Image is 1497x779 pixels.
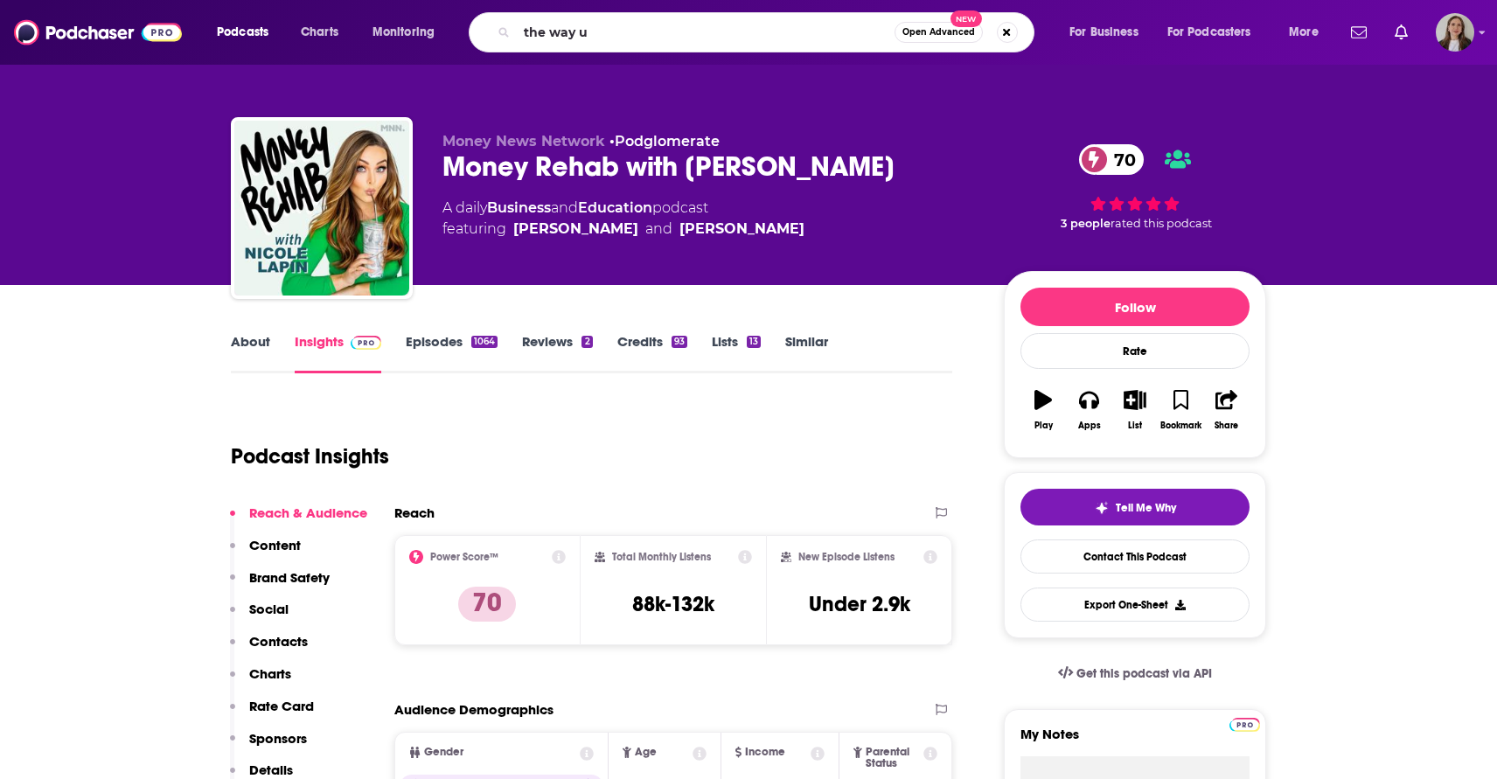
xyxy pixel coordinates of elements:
h3: Under 2.9k [809,591,910,617]
button: Contacts [230,633,308,665]
div: 70 3 peoplerated this podcast [1004,133,1266,241]
div: List [1128,421,1142,431]
span: For Podcasters [1167,20,1251,45]
span: More [1289,20,1319,45]
span: For Business [1069,20,1138,45]
button: open menu [360,18,457,46]
button: Charts [230,665,291,698]
h2: Total Monthly Listens [612,551,711,563]
div: Share [1215,421,1238,431]
a: Pro website [1229,715,1260,732]
a: Charts [289,18,349,46]
img: Podchaser Pro [1229,718,1260,732]
span: Charts [301,20,338,45]
h2: Audience Demographics [394,701,554,718]
a: Lists13 [712,333,761,373]
div: Bookmark [1160,421,1201,431]
p: Details [249,762,293,778]
img: Podchaser Pro [351,336,381,350]
span: featuring [442,219,804,240]
button: Play [1020,379,1066,442]
button: Show profile menu [1436,13,1474,52]
button: Follow [1020,288,1250,326]
input: Search podcasts, credits, & more... [517,18,895,46]
span: and [645,219,672,240]
p: Sponsors [249,730,307,747]
a: Get this podcast via API [1044,652,1226,695]
a: Episodes1064 [406,333,498,373]
p: Charts [249,665,291,682]
h1: Podcast Insights [231,443,389,469]
a: Education [578,199,652,216]
span: Age [635,747,657,758]
a: InsightsPodchaser Pro [295,333,381,373]
span: Logged in as IsabelleNovak [1436,13,1474,52]
div: Play [1034,421,1053,431]
span: • [609,133,720,150]
p: Social [249,601,289,617]
h3: 88k-132k [632,591,714,617]
button: Open AdvancedNew [895,22,983,43]
p: Brand Safety [249,569,330,586]
div: Rate [1020,333,1250,369]
div: 1064 [471,336,498,348]
span: Podcasts [217,20,268,45]
a: Nicole Lapin [513,219,638,240]
img: User Profile [1436,13,1474,52]
p: Contacts [249,633,308,650]
p: Reach & Audience [249,504,367,521]
div: A daily podcast [442,198,804,240]
span: New [950,10,982,27]
span: Parental Status [866,747,921,769]
div: Search podcasts, credits, & more... [485,12,1051,52]
p: 70 [458,587,516,622]
h2: Power Score™ [430,551,498,563]
label: My Notes [1020,726,1250,756]
div: 2 [581,336,592,348]
button: Export One-Sheet [1020,588,1250,622]
span: rated this podcast [1111,217,1212,230]
a: 70 [1079,144,1145,175]
a: Credits93 [617,333,687,373]
span: Monitoring [373,20,435,45]
p: Rate Card [249,698,314,714]
img: Podchaser - Follow, Share and Rate Podcasts [14,16,182,49]
a: Show notifications dropdown [1388,17,1415,47]
span: Get this podcast via API [1076,666,1212,681]
a: Show notifications dropdown [1344,17,1374,47]
button: tell me why sparkleTell Me Why [1020,489,1250,525]
button: Social [230,601,289,633]
button: Content [230,537,301,569]
button: Bookmark [1158,379,1203,442]
button: Reach & Audience [230,504,367,537]
span: 70 [1097,144,1145,175]
div: 93 [672,336,687,348]
span: Tell Me Why [1116,501,1176,515]
a: Similar [785,333,828,373]
a: Minda Harts [679,219,804,240]
div: 13 [747,336,761,348]
span: Money News Network [442,133,605,150]
span: Open Advanced [902,28,975,37]
button: open menu [1156,18,1277,46]
div: Apps [1078,421,1101,431]
span: and [551,199,578,216]
button: Apps [1066,379,1111,442]
img: Money Rehab with Nicole Lapin [234,121,409,296]
a: Business [487,199,551,216]
button: open menu [205,18,291,46]
a: Contact This Podcast [1020,539,1250,574]
button: open menu [1277,18,1340,46]
button: Rate Card [230,698,314,730]
a: Podglomerate [615,133,720,150]
button: Brand Safety [230,569,330,602]
img: tell me why sparkle [1095,501,1109,515]
button: Sponsors [230,730,307,762]
span: Income [745,747,785,758]
button: Share [1204,379,1250,442]
span: 3 people [1061,217,1111,230]
a: About [231,333,270,373]
span: Gender [424,747,463,758]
